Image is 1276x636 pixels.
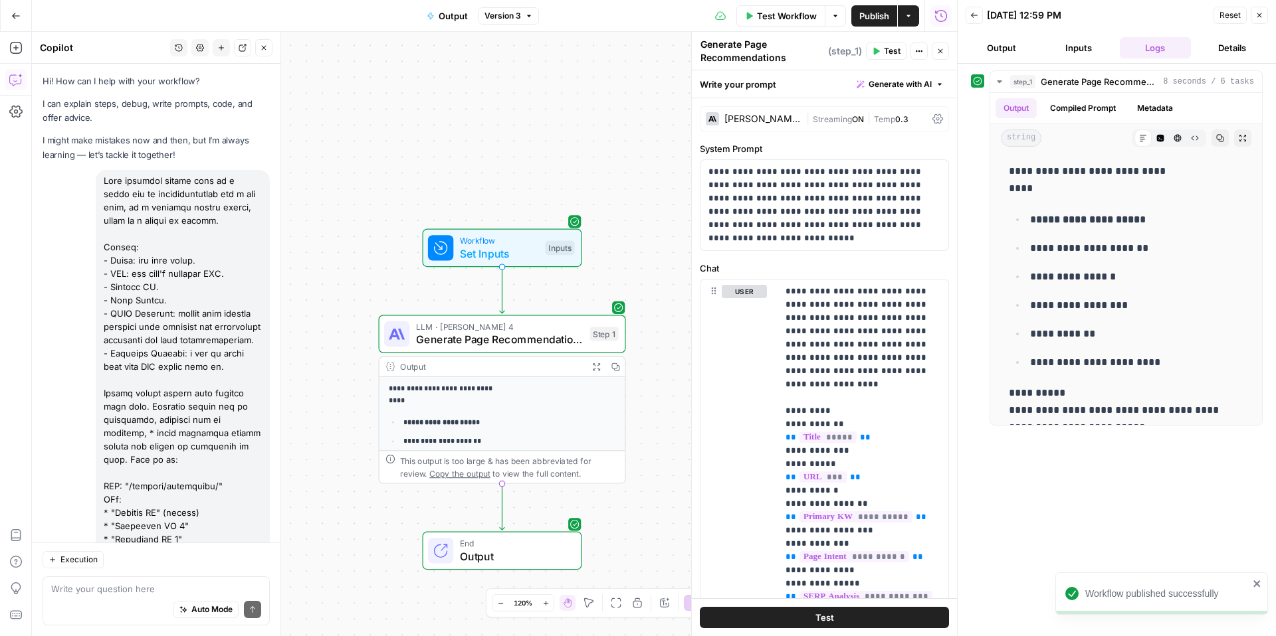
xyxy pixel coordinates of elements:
div: Inputs [545,241,574,256]
button: close [1253,578,1262,589]
span: Version 3 [484,10,521,22]
div: Step 1 [590,327,619,341]
span: Temp [874,114,895,124]
span: Generate with AI [869,78,932,90]
span: Test [884,45,901,57]
button: Version 3 [478,7,539,25]
button: user [722,285,767,298]
button: Details [1196,37,1268,58]
div: EndOutput [379,532,626,570]
label: Chat [700,262,949,275]
span: Publish [859,9,889,23]
button: Publish [851,5,897,27]
span: Output [439,9,468,23]
span: 0.3 [895,114,908,124]
div: Copilot [40,41,166,54]
span: 8 seconds / 6 tasks [1163,76,1254,88]
span: | [864,112,874,125]
g: Edge from step_1 to end [500,484,504,530]
span: Auto Mode [191,603,233,615]
button: Test [700,607,949,628]
span: Reset [1220,9,1241,21]
div: WorkflowSet InputsInputs [379,229,626,268]
g: Edge from start to step_1 [500,267,504,313]
span: Test [815,611,834,624]
span: Generate Page Recommendations [1041,75,1158,88]
button: Execution [43,551,104,568]
p: I can explain steps, debug, write prompts, code, and offer advice. [43,97,270,125]
div: Output [400,360,582,373]
span: LLM · [PERSON_NAME] 4 [416,321,584,333]
p: I might make mistakes now and then, but I’m always learning — let’s tackle it together! [43,133,270,161]
button: Test [866,42,906,60]
span: Execution [60,554,98,566]
div: Write your prompt [692,70,957,98]
button: Metadata [1129,98,1181,118]
span: End [460,537,568,550]
button: Auto Mode [173,601,239,618]
label: System Prompt [700,142,949,155]
span: Workflow [460,234,539,247]
div: Workflow published successfully [1085,587,1249,600]
span: Generate Page Recommendations [416,331,584,347]
span: ON [852,114,864,124]
div: [PERSON_NAME] 4 [724,114,801,123]
button: Output [419,5,476,27]
span: Copy the output [429,469,490,478]
textarea: Generate Page Recommendations [700,38,825,64]
button: Reset [1214,7,1247,24]
span: Streaming [813,114,852,124]
span: step_1 [1010,75,1035,88]
button: Output [966,37,1037,58]
span: Test Workflow [757,9,817,23]
button: Generate with AI [851,76,949,93]
span: string [1001,129,1041,147]
button: 8 seconds / 6 tasks [990,71,1262,92]
div: This output is too large & has been abbreviated for review. to view the full content. [400,454,619,479]
span: Set Inputs [460,246,539,262]
button: Test Workflow [736,5,825,27]
button: Output [996,98,1037,118]
button: Inputs [1043,37,1115,58]
span: Output [460,548,568,564]
div: 8 seconds / 6 tasks [990,93,1262,425]
button: Logs [1120,37,1192,58]
span: ( step_1 ) [828,44,862,58]
span: 120% [514,597,532,608]
button: Compiled Prompt [1042,98,1124,118]
span: | [806,112,813,125]
p: Hi! How can I help with your workflow? [43,74,270,88]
